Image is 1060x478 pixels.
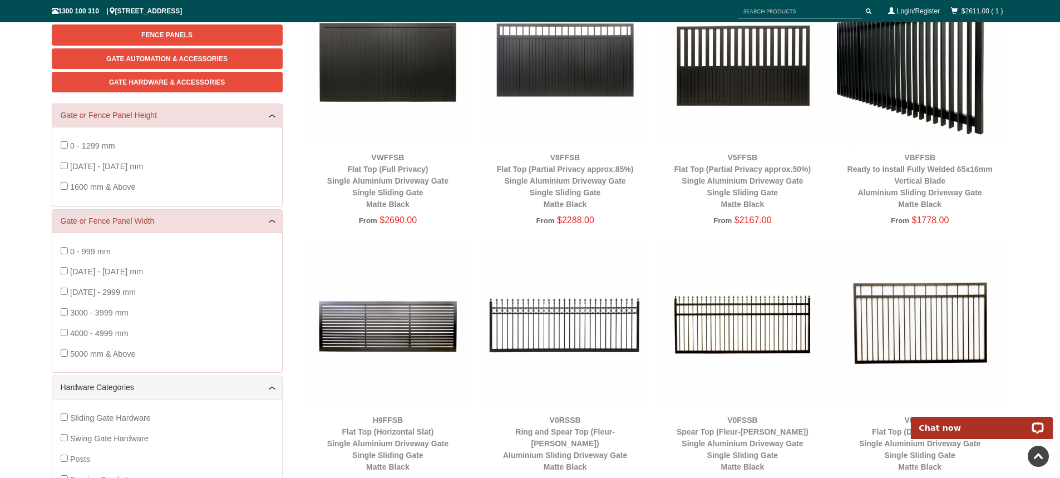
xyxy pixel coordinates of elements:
span: 1600 mm & Above [70,183,136,191]
span: Fence Panels [141,31,193,39]
span: [DATE] - [DATE] mm [70,267,143,276]
span: Gate Hardware & Accessories [109,78,225,86]
img: V0FDSB - Flat Top (Double Top Rail) - Single Aluminium Driveway Gate - Single Sliding Gate - Matt... [837,242,1003,408]
a: V5FFSBFlat Top (Partial Privacy approx.50%)Single Aluminium Driveway GateSingle Sliding GateMatte... [674,153,811,209]
span: $2288.00 [557,215,594,225]
a: V0FSSBSpear Top (Fleur-[PERSON_NAME])Single Aluminium Driveway GateSingle Sliding GateMatte Black [677,416,808,471]
a: H9FFSBFlat Top (Horizontal Slat)Single Aluminium Driveway GateSingle Sliding GateMatte Black [327,416,448,471]
a: Hardware Categories [61,382,274,393]
input: SEARCH PRODUCTS [738,4,862,18]
a: V0FDSBFlat Top (Double Top Rail)Single Aluminium Driveway GateSingle Sliding GateMatte Black [859,416,980,471]
a: VWFFSBFlat Top (Full Privacy)Single Aluminium Driveway GateSingle Sliding GateMatte Black [327,153,448,209]
span: [DATE] - 2999 mm [70,288,136,297]
a: Gate or Fence Panel Width [61,215,274,227]
span: $1778.00 [912,215,949,225]
span: 5000 mm & Above [70,349,136,358]
img: H9FFSB - Flat Top (Horizontal Slat) - Single Aluminium Driveway Gate - Single Sliding Gate - Matt... [305,242,471,408]
a: Gate Automation & Accessories [52,48,283,69]
span: Posts [70,455,90,464]
span: Gate Automation & Accessories [106,55,228,63]
a: V8FFSBFlat Top (Partial Privacy approx.85%)Single Aluminium Driveway GateSingle Sliding GateMatte... [497,153,634,209]
a: $2611.00 ( 1 ) [962,7,1003,15]
span: Swing Gate Hardware [70,434,149,443]
span: From [713,216,732,225]
a: V0RSSBRing and Spear Top (Fleur-[PERSON_NAME])Aluminium Sliding Driveway GateMatte Black [503,416,627,471]
a: VBFFSBReady to Install Fully Welded 65x16mm Vertical BladeAluminium Sliding Driveway GateMatte Black [847,153,993,209]
a: Gate Hardware & Accessories [52,72,283,92]
span: From [536,216,554,225]
a: Gate or Fence Panel Height [61,110,274,121]
img: V0FSSB - Spear Top (Fleur-de-lis) - Single Aluminium Driveway Gate - Single Sliding Gate - Matte ... [659,242,826,408]
iframe: LiveChat chat widget [904,404,1060,439]
img: V0RSSB - Ring and Spear Top (Fleur-de-lis) - Aluminium Sliding Driveway Gate - Matte Black - Gate... [482,242,648,408]
span: 4000 - 4999 mm [70,329,129,338]
span: Sliding Gate Hardware [70,413,151,422]
span: [DATE] - [DATE] mm [70,162,143,171]
span: 0 - 1299 mm [70,141,115,150]
span: From [891,216,909,225]
span: From [359,216,377,225]
span: 3000 - 3999 mm [70,308,129,317]
span: $2690.00 [379,215,417,225]
span: 0 - 999 mm [70,247,111,256]
a: Fence Panels [52,24,283,45]
a: Login/Register [897,7,940,15]
span: 1300 100 310 | [STREET_ADDRESS] [52,7,183,15]
span: $2167.00 [734,215,772,225]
